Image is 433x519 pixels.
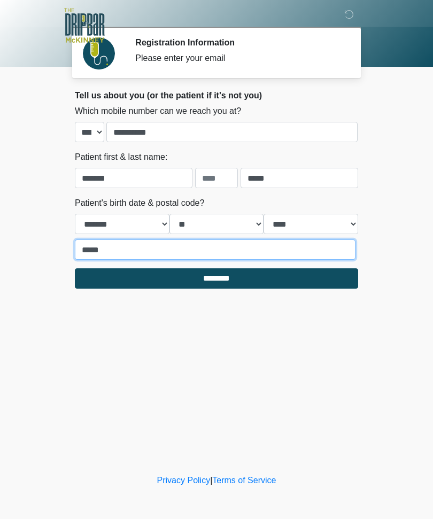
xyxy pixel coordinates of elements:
[135,52,342,65] div: Please enter your email
[210,476,212,485] a: |
[75,151,167,164] label: Patient first & last name:
[75,105,241,118] label: Which mobile number can we reach you at?
[212,476,276,485] a: Terms of Service
[75,197,204,210] label: Patient's birth date & postal code?
[83,37,115,69] img: Agent Avatar
[157,476,211,485] a: Privacy Policy
[64,8,105,43] img: The DRIPBaR - McKinney Logo
[75,90,358,100] h2: Tell us about you (or the patient if it's not you)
